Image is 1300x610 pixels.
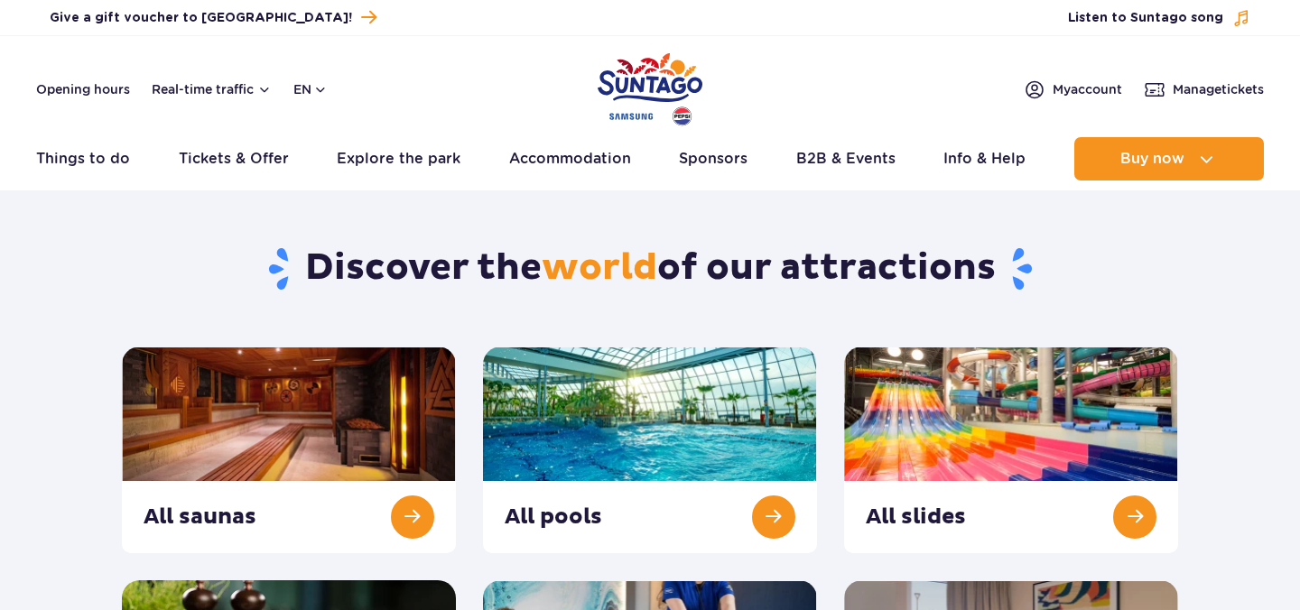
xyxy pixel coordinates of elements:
a: B2B & Events [796,137,896,180]
a: Things to do [36,137,130,180]
a: Myaccount [1024,79,1122,100]
button: Listen to Suntago song [1068,9,1250,27]
a: Info & Help [943,137,1026,180]
span: Manage tickets [1173,80,1264,98]
span: Buy now [1120,151,1184,167]
a: Park of Poland [598,45,702,128]
a: Tickets & Offer [179,137,289,180]
a: Managetickets [1144,79,1264,100]
button: en [293,80,328,98]
button: Buy now [1074,137,1264,180]
a: Opening hours [36,80,130,98]
h1: Discover the of our attractions [122,245,1179,292]
span: world [542,245,657,291]
span: My account [1053,80,1122,98]
a: Accommodation [509,137,631,180]
a: Sponsors [679,137,747,180]
span: Listen to Suntago song [1068,9,1223,27]
a: Give a gift voucher to [GEOGRAPHIC_DATA]! [50,5,376,30]
a: Explore the park [337,137,460,180]
button: Real-time traffic [152,82,272,97]
span: Give a gift voucher to [GEOGRAPHIC_DATA]! [50,9,352,27]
